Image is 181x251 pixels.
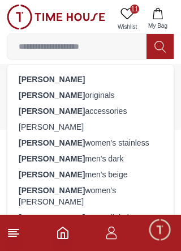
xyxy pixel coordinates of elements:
button: My Bag [141,5,174,33]
div: Time House Support [8,155,181,167]
span: Hey there! Need help finding the perfect watch? I'm here if you have any questions or need a quic... [16,178,167,230]
strong: [PERSON_NAME] [19,213,85,222]
span: My Bag [144,22,172,30]
em: Blush [62,176,72,188]
strong: [PERSON_NAME] [19,107,85,116]
strong: [PERSON_NAME] [19,170,85,179]
em: Back [6,6,28,28]
img: Profile picture of Time House Support [32,7,51,27]
div: originals [14,87,167,103]
strong: [PERSON_NAME] [19,91,85,100]
div: men's beige [14,167,167,182]
div: women's stainless [14,135,167,151]
a: 11Wishlist [113,5,141,33]
strong: [PERSON_NAME] [19,138,85,147]
em: Minimize [153,6,175,28]
img: ... [7,5,105,29]
div: Chat Widget [148,218,173,243]
div: Time House Support [57,12,128,23]
strong: [PERSON_NAME] [19,154,85,163]
span: 11 [130,5,139,14]
strong: [PERSON_NAME] [19,186,85,195]
span: 09:50 AM [145,226,174,233]
a: Home [56,226,70,240]
div: men's dark [14,151,167,167]
strong: [PERSON_NAME] [19,75,85,84]
span: Wishlist [113,23,141,31]
div: men's digital [14,210,167,226]
div: women's [PERSON_NAME] [14,182,167,210]
div: accessories [14,103,167,119]
div: [PERSON_NAME] [14,119,167,135]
